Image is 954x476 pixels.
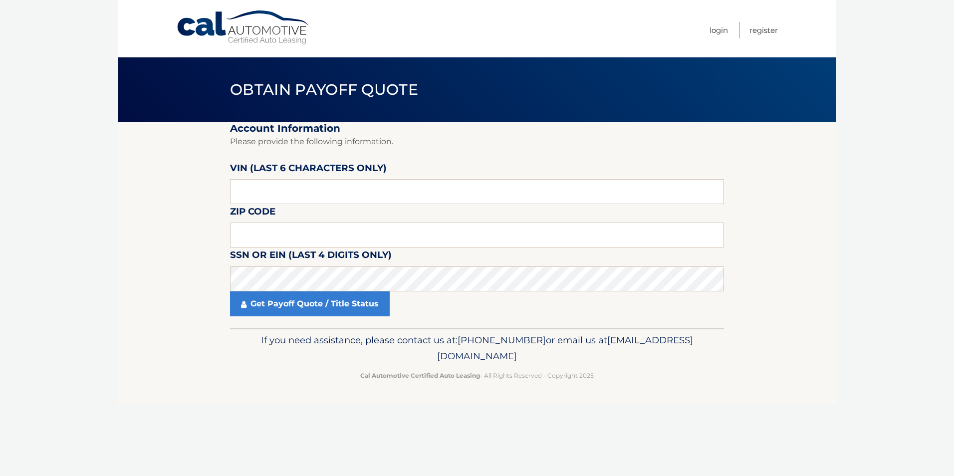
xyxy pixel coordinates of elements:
a: Register [749,22,778,38]
a: Cal Automotive [176,10,311,45]
label: SSN or EIN (last 4 digits only) [230,247,392,266]
strong: Cal Automotive Certified Auto Leasing [360,372,480,379]
p: - All Rights Reserved - Copyright 2025 [237,370,717,381]
label: VIN (last 6 characters only) [230,161,387,179]
p: If you need assistance, please contact us at: or email us at [237,332,717,364]
label: Zip Code [230,204,275,223]
span: Obtain Payoff Quote [230,80,418,99]
a: Login [710,22,728,38]
h2: Account Information [230,122,724,135]
p: Please provide the following information. [230,135,724,149]
span: [PHONE_NUMBER] [458,334,546,346]
a: Get Payoff Quote / Title Status [230,291,390,316]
